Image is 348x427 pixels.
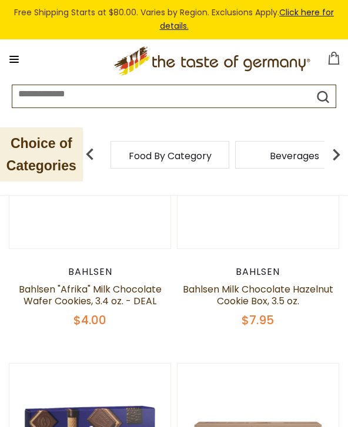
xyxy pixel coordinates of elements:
[270,152,319,160] a: Beverages
[129,152,212,160] a: Food By Category
[183,283,333,308] a: Bahlsen Milk Chocolate Hazelnut Cookie Box, 3.5 oz.
[73,312,106,328] span: $4.00
[177,266,339,278] div: Bahlsen
[9,266,171,278] div: Bahlsen
[6,6,342,33] div: Free Shipping Starts at $80.00. Varies by Region. Exclusions Apply.
[78,143,102,166] img: previous arrow
[242,312,274,328] span: $7.95
[19,283,162,308] a: Bahlsen "Afrika" Milk Chocolate Wafer Cookies, 3.4 oz. - DEAL
[324,143,348,166] img: next arrow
